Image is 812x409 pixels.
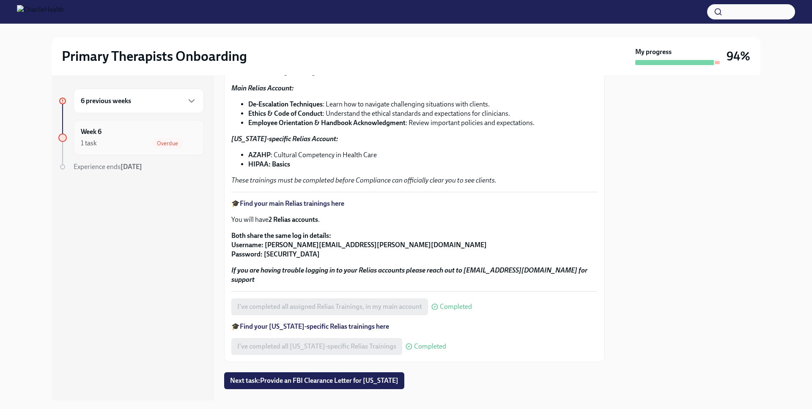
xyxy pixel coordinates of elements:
[231,232,487,258] strong: Both share the same log in details: Username: [PERSON_NAME][EMAIL_ADDRESS][PERSON_NAME][DOMAIN_NA...
[248,100,598,109] li: : Learn how to navigate challenging situations with clients.
[62,48,247,65] h2: Primary Therapists Onboarding
[727,49,750,64] h3: 94%
[231,135,338,143] strong: [US_STATE]-specific Relias Account:
[248,118,598,128] li: : Review important policies and expectations.
[230,376,398,385] span: Next task : Provide an FBI Clearance Letter for [US_STATE]
[440,303,472,310] span: Completed
[248,160,290,168] strong: HIPAA: Basics
[152,140,183,147] span: Overdue
[81,127,101,136] h6: Week 6
[248,151,271,159] strong: AZAHP
[81,96,131,106] h6: 6 previous weeks
[121,163,142,171] strong: [DATE]
[231,266,587,284] strong: If you are having trouble logging in to your Relias accounts please reach out to [EMAIL_ADDRESS][...
[231,215,598,224] p: You will have .
[58,120,204,155] a: Week 61 taskOverdue
[224,372,404,389] button: Next task:Provide an FBI Clearance Letter for [US_STATE]
[635,47,672,57] strong: My progress
[240,322,389,330] a: Find your [US_STATE]-specific Relias trainings here
[74,89,204,113] div: 6 previous weeks
[231,199,598,208] p: 🎓
[248,119,406,127] strong: Employee Orientation & Handbook Acknowledgment
[231,176,497,184] em: These trainings must be completed before Compliance can officially clear you to see clients.
[81,139,97,148] div: 1 task
[269,215,318,224] strong: 2 Relias accounts
[74,163,142,171] span: Experience ends
[414,343,446,350] span: Completed
[231,322,598,331] p: 🎓
[248,109,598,118] li: : Understand the ethical standards and expectations for clinicians.
[248,100,323,108] strong: De-Escalation Techniques
[248,109,323,117] strong: Ethics & Code of Conduct
[17,5,64,19] img: CharlieHealth
[240,199,344,207] a: Find your main Relias trainings here
[248,150,598,160] li: : Cultural Competency in Health Care
[231,84,294,92] strong: Main Relias Account:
